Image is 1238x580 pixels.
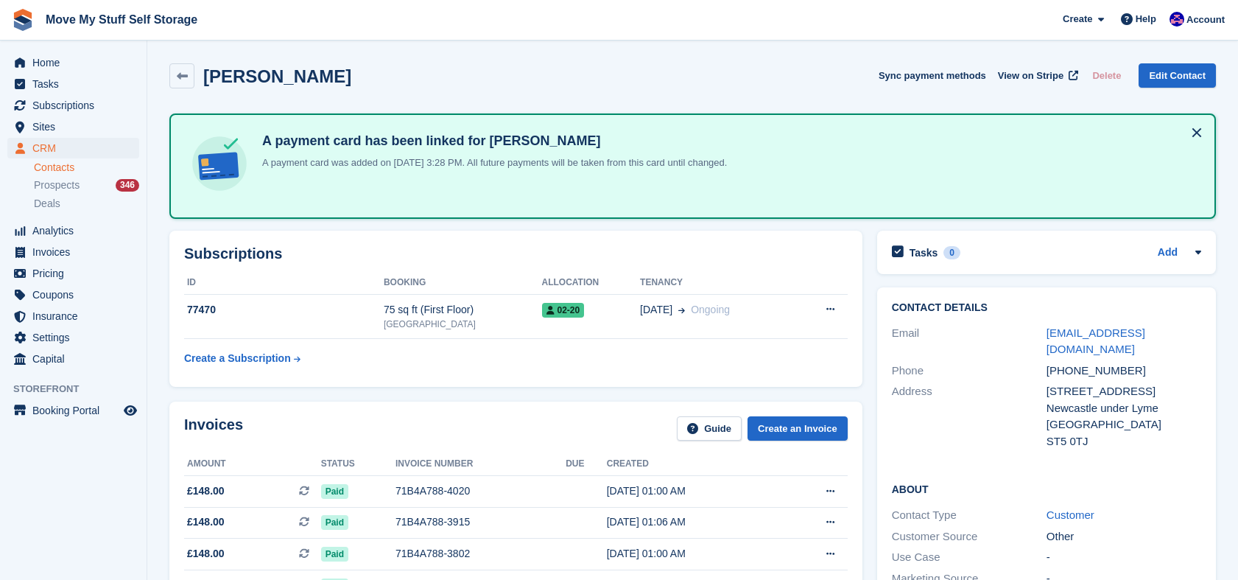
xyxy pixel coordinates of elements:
[384,318,542,331] div: [GEOGRAPHIC_DATA]
[7,116,139,137] a: menu
[1047,363,1201,380] div: [PHONE_NUMBER]
[32,242,121,262] span: Invoices
[1047,400,1201,417] div: Newcastle under Lyme
[892,383,1047,450] div: Address
[7,220,139,241] a: menu
[7,138,139,158] a: menu
[116,179,139,192] div: 346
[7,95,139,116] a: menu
[32,306,121,326] span: Insurance
[40,7,203,32] a: Move My Stuff Self Storage
[1047,416,1201,433] div: [GEOGRAPHIC_DATA]
[892,507,1047,524] div: Contact Type
[1047,383,1201,400] div: [STREET_ADDRESS]
[7,327,139,348] a: menu
[32,327,121,348] span: Settings
[1186,13,1225,27] span: Account
[395,453,566,476] th: Invoice number
[384,302,542,318] div: 75 sq ft (First Floor)
[1063,12,1092,27] span: Create
[321,453,395,476] th: Status
[32,138,121,158] span: CRM
[34,161,139,175] a: Contacts
[892,302,1201,314] h2: Contact Details
[32,220,121,241] span: Analytics
[7,284,139,305] a: menu
[7,306,139,326] a: menu
[998,69,1063,83] span: View on Stripe
[892,481,1201,496] h2: About
[542,303,585,318] span: 02-20
[748,416,848,441] a: Create an Invoice
[395,514,566,530] div: 71B4A788-3915
[184,245,848,262] h2: Subscriptions
[187,514,225,530] span: £148.00
[892,325,1047,358] div: Email
[7,349,139,369] a: menu
[32,284,121,305] span: Coupons
[395,546,566,562] div: 71B4A788-3802
[32,74,121,94] span: Tasks
[892,363,1047,380] div: Phone
[187,546,225,562] span: £148.00
[184,271,384,295] th: ID
[943,246,960,259] div: 0
[1086,63,1127,88] button: Delete
[12,9,34,31] img: stora-icon-8386f47178a22dfd0bd8f6a31ec36ba5ce8667c1dd55bd0f319d3a0aa187defe.svg
[32,116,121,137] span: Sites
[7,400,139,421] a: menu
[1047,433,1201,450] div: ST5 0TJ
[34,196,139,212] a: Deals
[879,63,986,88] button: Sync payment methods
[122,402,139,419] a: Preview store
[34,178,139,193] a: Prospects 346
[321,547,348,562] span: Paid
[1158,245,1178,262] a: Add
[1170,12,1184,27] img: Jade Whetnall
[677,416,742,441] a: Guide
[184,416,243,441] h2: Invoices
[1136,12,1156,27] span: Help
[184,302,384,318] div: 77470
[607,453,780,476] th: Created
[607,546,780,562] div: [DATE] 01:00 AM
[384,271,542,295] th: Booking
[184,345,300,372] a: Create a Subscription
[34,178,80,192] span: Prospects
[1139,63,1216,88] a: Edit Contact
[542,271,641,295] th: Allocation
[1047,509,1094,521] a: Customer
[640,271,795,295] th: Tenancy
[32,95,121,116] span: Subscriptions
[32,52,121,73] span: Home
[189,133,250,195] img: card-linked-ebf98d0992dc2aeb22e95c0e3c79077019eb2392cfd83c6a337811c24bc77127.svg
[321,515,348,530] span: Paid
[1047,549,1201,566] div: -
[32,400,121,421] span: Booking Portal
[184,351,291,366] div: Create a Subscription
[1047,528,1201,545] div: Other
[607,514,780,530] div: [DATE] 01:06 AM
[395,483,566,499] div: 71B4A788-4020
[1047,326,1145,356] a: [EMAIL_ADDRESS][DOMAIN_NAME]
[691,304,730,315] span: Ongoing
[13,382,147,396] span: Storefront
[910,246,938,259] h2: Tasks
[184,453,321,476] th: Amount
[256,156,727,170] p: A payment card was added on [DATE] 3:28 PM. All future payments will be taken from this card unti...
[34,197,60,211] span: Deals
[992,63,1081,88] a: View on Stripe
[607,483,780,499] div: [DATE] 01:00 AM
[187,483,225,499] span: £148.00
[256,133,727,150] h4: A payment card has been linked for [PERSON_NAME]
[892,528,1047,545] div: Customer Source
[566,453,607,476] th: Due
[7,242,139,262] a: menu
[640,302,672,318] span: [DATE]
[7,52,139,73] a: menu
[32,349,121,369] span: Capital
[7,74,139,94] a: menu
[7,263,139,284] a: menu
[32,263,121,284] span: Pricing
[892,549,1047,566] div: Use Case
